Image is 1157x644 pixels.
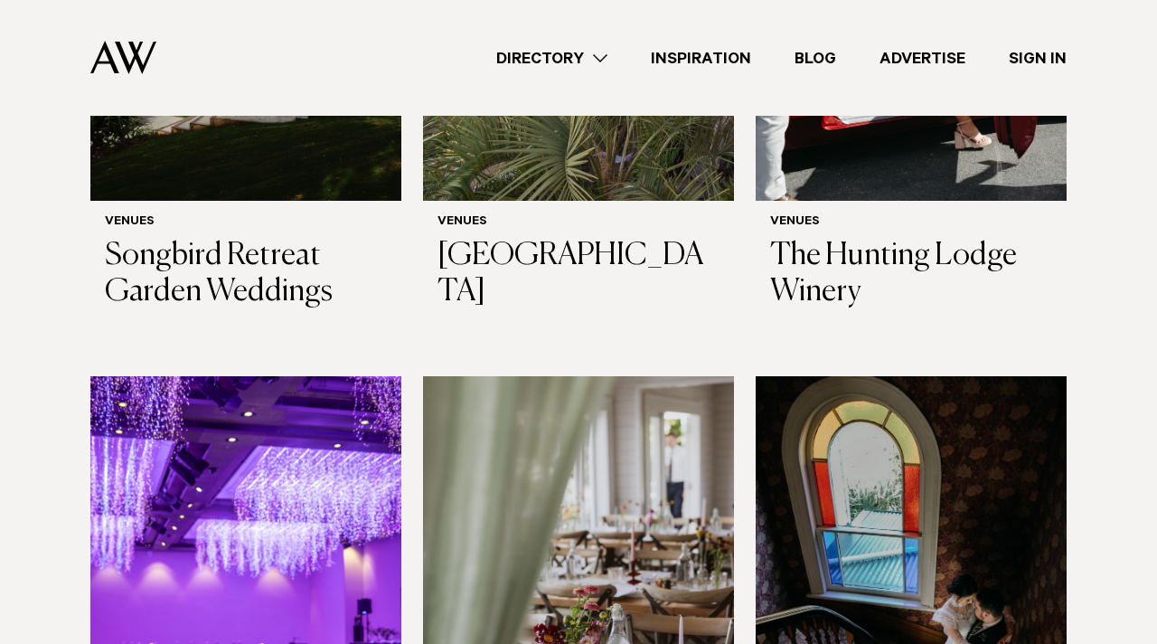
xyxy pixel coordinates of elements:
h3: Songbird Retreat Garden Weddings [105,238,387,312]
img: Auckland Weddings Logo [90,41,156,74]
h3: [GEOGRAPHIC_DATA] [437,238,720,312]
a: Advertise [858,46,987,71]
a: Blog [773,46,858,71]
h3: The Hunting Lodge Winery [770,238,1052,312]
h6: Venues [105,215,387,231]
h6: Venues [770,215,1052,231]
a: Sign In [987,46,1088,71]
h6: Venues [437,215,720,231]
a: Directory [475,46,629,71]
a: Inspiration [629,46,773,71]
